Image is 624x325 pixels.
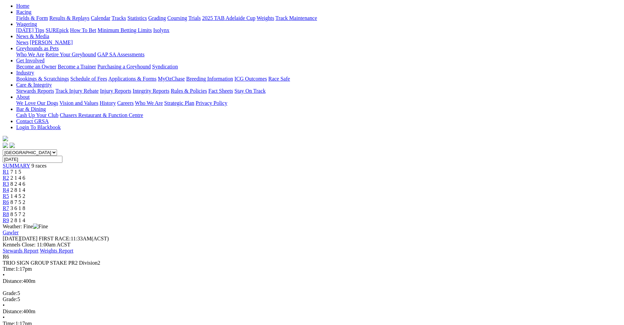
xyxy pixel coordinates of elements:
[3,236,20,241] span: [DATE]
[202,15,255,21] a: 2025 TAB Adelaide Cup
[31,163,47,169] span: 9 races
[3,175,9,181] a: R2
[16,118,49,124] a: Contact GRSA
[3,224,48,229] span: Weather: Fine
[16,124,61,130] a: Login To Blackbook
[3,169,9,175] a: R1
[58,64,96,69] a: Become a Trainer
[3,278,621,284] div: 400m
[196,100,227,106] a: Privacy Policy
[97,27,152,33] a: Minimum Betting Limits
[10,205,25,211] span: 3 6 1 8
[16,3,29,9] a: Home
[3,205,9,211] a: R7
[3,230,19,235] a: Gawler
[158,76,185,82] a: MyOzChase
[3,254,9,260] span: R6
[55,88,98,94] a: Track Injury Rebate
[16,112,621,118] div: Bar & Dining
[148,15,166,21] a: Grading
[16,112,58,118] a: Cash Up Your Club
[16,52,44,57] a: Who We Are
[16,15,621,21] div: Racing
[112,15,126,21] a: Tracks
[46,52,96,57] a: Retire Your Greyhound
[234,88,265,94] a: Stay On Track
[60,112,143,118] a: Chasers Restaurant & Function Centre
[16,33,49,39] a: News & Media
[16,82,52,88] a: Care & Integrity
[3,193,9,199] a: R5
[16,58,45,63] a: Get Involved
[91,15,110,21] a: Calendar
[3,242,621,248] div: Kennels Close: 11:00am ACST
[257,15,274,21] a: Weights
[16,100,58,106] a: We Love Our Dogs
[16,100,621,106] div: About
[167,15,187,21] a: Coursing
[268,76,290,82] a: Race Safe
[39,236,109,241] span: 11:33AM(ACST)
[3,199,9,205] a: R6
[16,64,56,69] a: Become an Owner
[10,193,25,199] span: 1 4 5 2
[16,27,44,33] a: [DATE] Tips
[3,136,8,141] img: logo-grsa-white.png
[33,224,48,230] img: Fine
[9,143,15,148] img: twitter.svg
[16,88,621,94] div: Care & Integrity
[10,175,25,181] span: 2 1 4 6
[133,88,169,94] a: Integrity Reports
[70,27,96,33] a: How To Bet
[16,46,59,51] a: Greyhounds as Pets
[3,181,9,187] a: R3
[30,39,73,45] a: [PERSON_NAME]
[40,248,74,254] a: Weights Report
[234,76,267,82] a: ICG Outcomes
[276,15,317,21] a: Track Maintenance
[3,302,5,308] span: •
[3,163,30,169] a: SUMMARY
[164,100,194,106] a: Strategic Plan
[153,27,169,33] a: Isolynx
[3,296,621,302] div: 5
[16,94,30,100] a: About
[188,15,201,21] a: Trials
[10,169,21,175] span: 7 1 5
[3,315,5,320] span: •
[3,236,37,241] span: [DATE]
[3,156,62,163] input: Select date
[59,100,98,106] a: Vision and Values
[70,76,107,82] a: Schedule of Fees
[3,266,16,272] span: Time:
[16,52,621,58] div: Greyhounds as Pets
[97,52,145,57] a: GAP SA Assessments
[16,39,28,45] a: News
[3,187,9,193] a: R4
[3,248,38,254] a: Stewards Report
[49,15,89,21] a: Results & Replays
[3,260,621,266] div: TRIO SIGN GROUP STAKE PR2 Division2
[3,217,9,223] a: R9
[3,211,9,217] a: R8
[208,88,233,94] a: Fact Sheets
[16,27,621,33] div: Wagering
[127,15,147,21] a: Statistics
[16,106,46,112] a: Bar & Dining
[3,272,5,278] span: •
[3,308,23,314] span: Distance:
[117,100,134,106] a: Careers
[3,290,621,296] div: 5
[16,21,37,27] a: Wagering
[10,199,25,205] span: 8 7 5 2
[3,278,23,284] span: Distance:
[16,9,31,15] a: Racing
